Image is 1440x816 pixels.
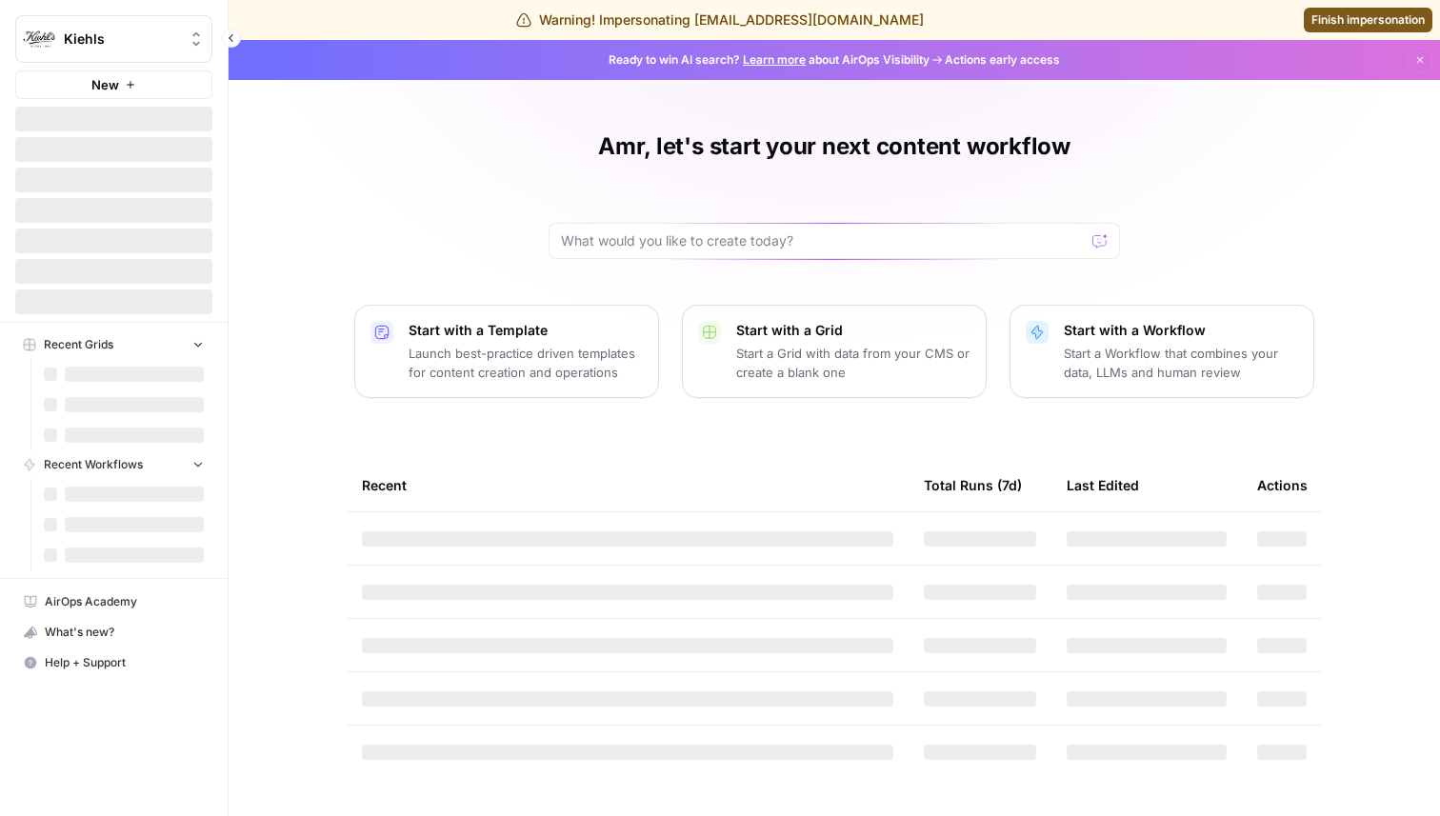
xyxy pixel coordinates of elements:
span: AirOps Academy [45,593,204,610]
button: Recent Grids [15,330,212,359]
p: Start with a Grid [736,321,970,340]
span: Ready to win AI search? about AirOps Visibility [609,51,930,69]
p: Start a Grid with data from your CMS or create a blank one [736,344,970,382]
a: Learn more [743,52,806,67]
button: Start with a WorkflowStart a Workflow that combines your data, LLMs and human review [1010,305,1314,398]
a: Finish impersonation [1304,8,1432,32]
p: Start a Workflow that combines your data, LLMs and human review [1064,344,1298,382]
button: Workspace: Kiehls [15,15,212,63]
p: Start with a Template [409,321,643,340]
p: Start with a Workflow [1064,321,1298,340]
span: New [91,75,119,94]
input: What would you like to create today? [561,231,1085,250]
div: Actions [1257,459,1308,511]
span: Kiehls [64,30,179,49]
h1: Amr, let's start your next content workflow [598,131,1070,162]
div: Recent [362,459,893,511]
p: Launch best-practice driven templates for content creation and operations [409,344,643,382]
a: AirOps Academy [15,587,212,617]
span: Recent Workflows [44,456,143,473]
span: Finish impersonation [1311,11,1425,29]
div: Total Runs (7d) [924,459,1022,511]
button: Recent Workflows [15,450,212,479]
div: What's new? [16,618,211,647]
div: Warning! Impersonating [EMAIL_ADDRESS][DOMAIN_NAME] [516,10,924,30]
button: New [15,70,212,99]
button: Start with a GridStart a Grid with data from your CMS or create a blank one [682,305,987,398]
img: Kiehls Logo [22,22,56,56]
div: Last Edited [1067,459,1139,511]
button: What's new? [15,617,212,647]
span: Recent Grids [44,336,113,353]
button: Help + Support [15,647,212,678]
button: Start with a TemplateLaunch best-practice driven templates for content creation and operations [354,305,659,398]
span: Help + Support [45,654,204,671]
span: Actions early access [945,51,1060,69]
